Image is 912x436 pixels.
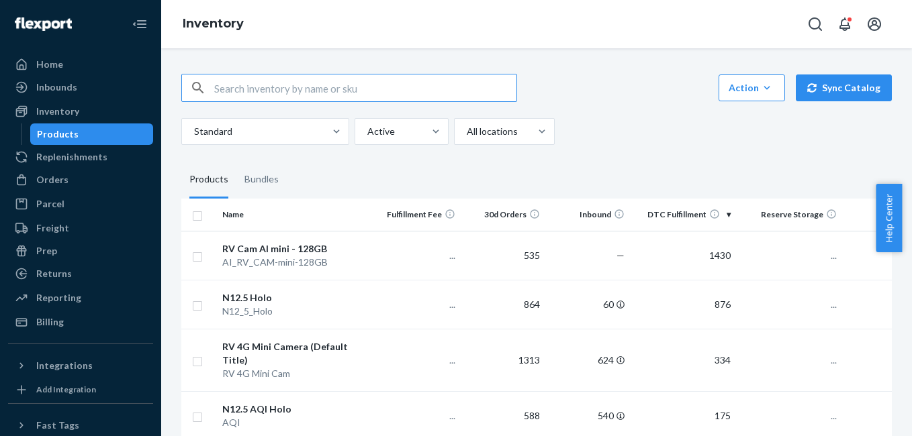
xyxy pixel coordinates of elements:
th: Inbound [545,199,630,231]
th: Reserve Storage [736,199,842,231]
a: Home [8,54,153,75]
td: 535 [461,231,545,280]
td: 876 [630,280,736,329]
p: ... [741,249,837,262]
div: Products [37,127,79,141]
div: Parcel [36,197,64,211]
button: Action [719,74,785,101]
p: ... [741,298,837,311]
div: N12_5_Holo [222,305,371,318]
p: ... [381,298,455,311]
input: Search inventory by name or sku [214,74,516,101]
p: ... [741,409,837,423]
a: Parcel [8,193,153,215]
div: N12.5 Holo [222,291,371,305]
input: All locations [465,125,467,138]
button: Fast Tags [8,415,153,436]
button: Sync Catalog [796,74,892,101]
div: RV Cam AI mini - 128GB [222,242,371,256]
th: Name [217,199,376,231]
td: 624 [545,329,630,391]
a: Reporting [8,287,153,309]
button: Help Center [876,184,902,252]
a: Prep [8,240,153,262]
div: Returns [36,267,72,280]
p: ... [381,249,455,262]
div: Inventory [36,105,79,118]
a: Inbounds [8,76,153,98]
div: Inbounds [36,80,77,94]
div: Prep [36,244,57,258]
a: Billing [8,311,153,333]
img: Flexport logo [15,17,72,31]
a: Replenishments [8,146,153,168]
div: N12.5 AQI Holo [222,402,371,416]
a: Inventory [8,101,153,122]
button: Open account menu [861,11,888,38]
td: 864 [461,280,545,329]
td: 1313 [461,329,545,391]
div: Reporting [36,291,81,305]
button: Open notifications [831,11,858,38]
p: ... [741,353,837,367]
th: 30d Orders [461,199,545,231]
p: ... [381,353,455,367]
div: Billing [36,315,64,329]
td: 334 [630,329,736,391]
ol: breadcrumbs [172,5,255,44]
span: — [617,250,625,261]
div: Replenishments [36,150,107,164]
div: Action [729,81,775,95]
p: ... [381,409,455,423]
div: AI_RV_CAM-mini-128GB [222,256,371,269]
a: Inventory [183,16,244,31]
div: Fast Tags [36,419,79,432]
td: 1430 [630,231,736,280]
div: Home [36,58,63,71]
div: RV 4G Mini Cam [222,367,371,380]
div: AQI [222,416,371,429]
div: Freight [36,221,69,235]
div: Integrations [36,359,93,372]
div: Bundles [244,161,279,199]
button: Open Search Box [802,11,829,38]
a: Add Integration [8,382,153,398]
div: Add Integration [36,384,96,395]
a: Freight [8,217,153,239]
div: RV 4G Mini Camera (Default Title) [222,340,371,367]
a: Returns [8,263,153,284]
button: Integrations [8,355,153,376]
th: Fulfillment Fee [375,199,460,231]
a: Orders [8,169,153,190]
div: Orders [36,173,69,186]
a: Products [30,123,154,145]
th: DTC Fulfillment [630,199,736,231]
td: 60 [545,280,630,329]
div: Products [189,161,228,199]
button: Close Navigation [126,11,153,38]
input: Active [366,125,367,138]
input: Standard [193,125,194,138]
